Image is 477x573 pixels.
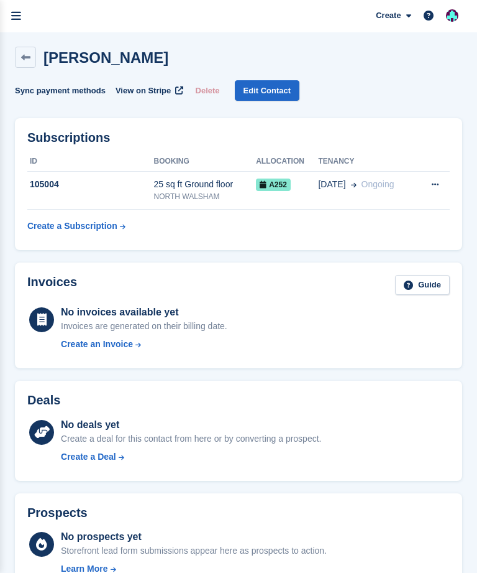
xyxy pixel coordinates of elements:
a: Create a Subscription [27,215,125,238]
a: Create a Deal [61,450,321,464]
h2: Subscriptions [27,131,450,145]
img: Simon Gardner [446,9,458,22]
div: Invoices are generated on their billing date. [61,320,227,333]
span: A252 [256,179,291,191]
div: Create a deal for this contact from here or by converting a prospect. [61,432,321,445]
div: Create a Deal [61,450,116,464]
th: Allocation [256,152,318,172]
button: Sync payment methods [15,80,106,101]
span: Create [376,9,401,22]
a: View on Stripe [111,80,186,101]
div: No invoices available yet [61,305,227,320]
div: NORTH WALSHAM [153,191,256,202]
div: 25 sq ft Ground floor [153,178,256,191]
span: Ongoing [361,179,394,189]
h2: Prospects [27,506,88,520]
a: Edit Contact [235,80,300,101]
div: No deals yet [61,417,321,432]
h2: [PERSON_NAME] [43,49,168,66]
div: Storefront lead form submissions appear here as prospects to action. [61,544,327,557]
span: [DATE] [318,178,345,191]
h2: Deals [27,393,60,408]
th: ID [27,152,153,172]
button: Delete [191,80,225,101]
div: Create a Subscription [27,220,117,233]
div: Create an Invoice [61,338,133,351]
div: No prospects yet [61,529,327,544]
th: Tenancy [318,152,416,172]
h2: Invoices [27,275,77,296]
th: Booking [153,152,256,172]
a: Guide [395,275,450,296]
div: 105004 [27,178,153,191]
a: Create an Invoice [61,338,227,351]
span: View on Stripe [116,85,171,97]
